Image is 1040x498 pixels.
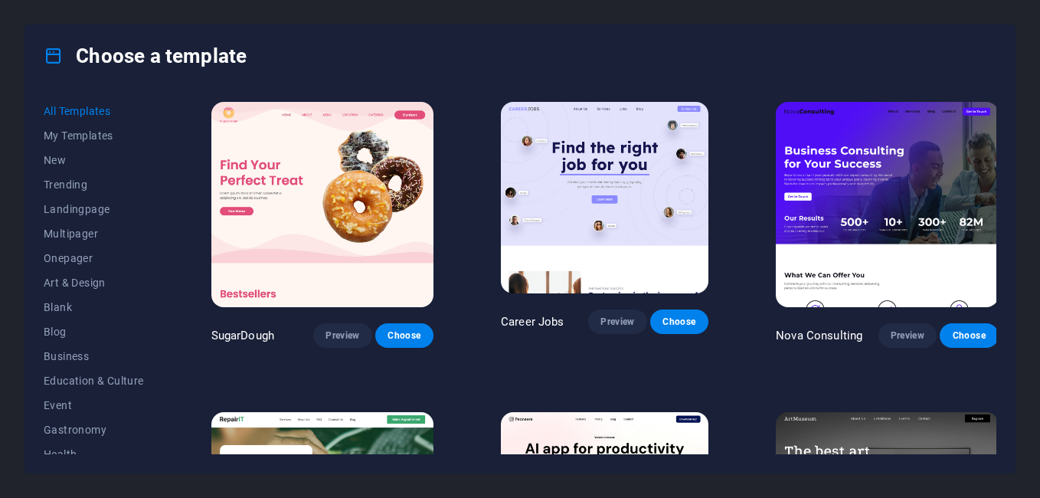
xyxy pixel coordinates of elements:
[44,105,144,117] span: All Templates
[940,323,998,348] button: Choose
[952,329,986,342] span: Choose
[44,448,144,460] span: Health
[44,197,144,221] button: Landingpage
[211,102,433,307] img: SugarDough
[878,323,937,348] button: Preview
[662,316,696,328] span: Choose
[501,314,564,329] p: Career Jobs
[44,123,144,148] button: My Templates
[44,399,144,411] span: Event
[650,310,708,334] button: Choose
[44,203,144,215] span: Landingpage
[375,323,433,348] button: Choose
[44,350,144,362] span: Business
[891,329,924,342] span: Preview
[44,277,144,289] span: Art & Design
[44,99,144,123] button: All Templates
[44,44,247,68] h4: Choose a template
[44,228,144,240] span: Multipager
[44,418,144,442] button: Gastronomy
[600,316,634,328] span: Preview
[44,369,144,393] button: Education & Culture
[44,179,144,191] span: Trending
[44,270,144,295] button: Art & Design
[44,129,144,142] span: My Templates
[211,328,274,343] p: SugarDough
[44,326,144,338] span: Blog
[776,102,998,307] img: Nova Consulting
[44,442,144,467] button: Health
[44,246,144,270] button: Onepager
[325,329,359,342] span: Preview
[44,393,144,418] button: Event
[501,102,708,293] img: Career Jobs
[44,424,144,436] span: Gastronomy
[388,329,421,342] span: Choose
[44,301,144,313] span: Blank
[44,344,144,369] button: Business
[44,375,144,387] span: Education & Culture
[313,323,371,348] button: Preview
[44,172,144,197] button: Trending
[588,310,646,334] button: Preview
[44,148,144,172] button: New
[44,252,144,264] span: Onepager
[44,221,144,246] button: Multipager
[44,295,144,319] button: Blank
[776,328,862,343] p: Nova Consulting
[44,319,144,344] button: Blog
[44,154,144,166] span: New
